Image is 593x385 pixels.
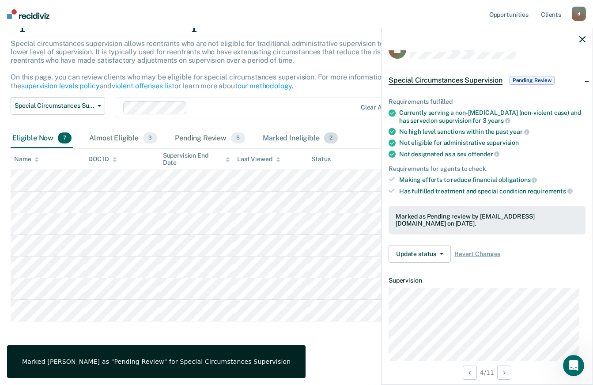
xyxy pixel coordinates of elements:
div: Almost Eligible [87,129,159,148]
iframe: Intercom live chat [563,355,584,376]
span: supervision [487,139,519,146]
span: Messages [117,298,148,304]
button: Next Opportunity [497,366,511,380]
button: Messages [88,276,177,311]
div: Requirements for agents to check [389,165,585,173]
span: 5 [231,132,245,144]
span: Revert Changes [454,250,500,258]
div: Making efforts to reduce financial [399,176,585,184]
p: Special circumstances supervision allows reentrants who are not eligible for traditional administ... [11,39,444,90]
span: 7 [58,132,72,144]
div: 4 / 11 [381,361,593,384]
span: 3 [143,132,157,144]
div: Not designated as a sex [399,150,585,158]
img: logo [18,17,66,31]
div: Pending Review [173,129,247,148]
div: Supervision End Date [163,152,230,167]
div: Eligible Now [11,129,73,148]
a: violent offenses list [112,82,174,90]
div: Last Viewed [237,155,280,163]
div: Clear agents [361,104,398,111]
div: Status [311,155,330,163]
img: Recidiviz [7,9,49,19]
div: No high level sanctions within the past [399,128,585,136]
span: Pending Review [510,76,555,85]
a: our methodology [238,82,292,90]
span: offender [468,151,500,158]
div: Name [14,155,39,163]
span: 2 [324,132,338,144]
span: year [510,128,529,135]
p: How can we help? [18,108,159,123]
div: Special Circumstances SupervisionPending Review [381,66,593,94]
span: years [488,117,510,124]
a: supervision levels policy [21,82,100,90]
div: Send us a message [18,141,147,151]
div: d [572,7,586,21]
button: Update status [389,245,451,263]
img: Profile image for Kim [103,14,121,32]
span: requirements [528,188,573,195]
img: Profile image for Rajan [120,14,138,32]
div: Requirements fulfilled [389,98,585,106]
p: Hi [EMAIL_ADDRESS][DOMAIN_NAME] 👋 [18,63,159,108]
span: Special Circumstances Supervision [389,76,502,85]
div: Marked Ineligible [261,129,340,148]
img: Profile image for Naomi [87,14,104,32]
div: Marked [PERSON_NAME] as "Pending Review" for Special Circumstances Supervision [22,358,291,366]
span: obligations [499,176,537,183]
dt: Supervision [389,277,585,284]
div: Has fulfilled treatment and special condition [399,187,585,195]
span: Home [34,298,54,304]
span: Special Circumstances Supervision [15,102,94,109]
button: Previous Opportunity [463,366,477,380]
div: Send us a message [9,134,168,158]
div: Marked as Pending review by [EMAIL_ADDRESS][DOMAIN_NAME] on [DATE]. [396,213,578,228]
div: Not eligible for administrative [399,139,585,147]
div: DOC ID [88,155,117,163]
div: Currently serving a non-[MEDICAL_DATA] (non-violent case) and has served on supervision for 3 [399,109,585,124]
div: Close [152,14,168,30]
